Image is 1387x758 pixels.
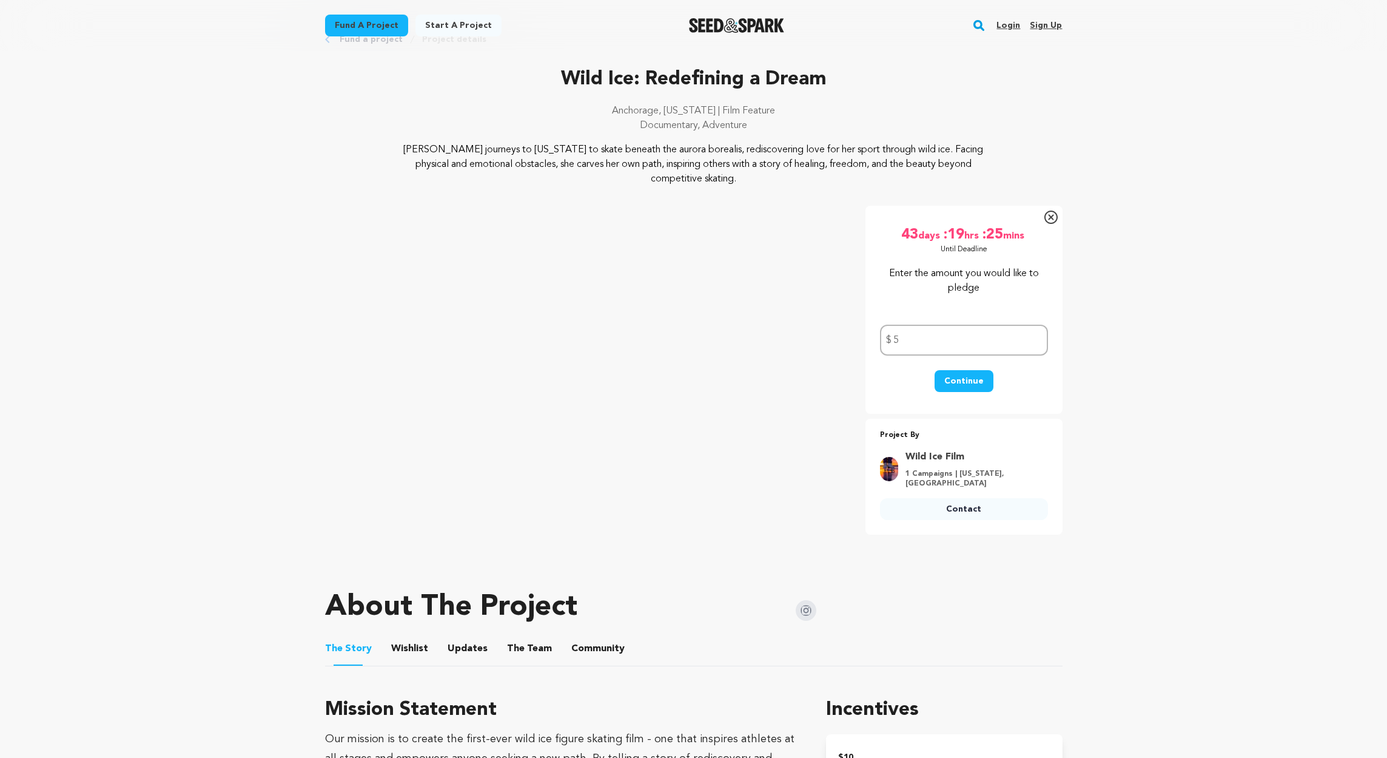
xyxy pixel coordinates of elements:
[391,641,428,656] span: Wishlist
[942,225,964,245] span: :19
[935,370,993,392] button: Continue
[448,641,488,656] span: Updates
[325,65,1063,94] p: Wild Ice: Redefining a Dream
[325,15,408,36] a: Fund a project
[796,600,816,621] img: Seed&Spark Instagram Icon
[918,225,942,245] span: days
[325,695,798,725] h3: Mission Statement
[905,469,1041,489] p: 1 Campaigns | [US_STATE], [GEOGRAPHIC_DATA]
[880,266,1048,296] p: Enter the amount you would like to pledge
[415,15,502,36] a: Start a project
[325,104,1063,118] p: Anchorage, [US_STATE] | Film Feature
[880,428,1048,442] p: Project By
[398,143,989,186] p: [PERSON_NAME] journeys to [US_STATE] to skate beneath the aurora borealis, rediscovering love for...
[571,641,625,656] span: Community
[507,641,552,656] span: Team
[941,245,987,254] p: Until Deadline
[689,18,784,33] a: Seed&Spark Homepage
[901,225,918,245] span: 43
[325,641,343,656] span: The
[1003,225,1027,245] span: mins
[325,118,1063,133] p: Documentary, Adventure
[507,641,525,656] span: The
[886,333,892,348] span: $
[880,457,898,481] img: e185fddf824c56ec.jpg
[1030,16,1062,35] a: Sign up
[996,16,1020,35] a: Login
[689,18,784,33] img: Seed&Spark Logo Dark Mode
[325,641,372,656] span: Story
[905,450,1041,464] a: Goto Wild Ice Film profile
[880,498,1048,520] a: Contact
[826,695,1062,725] h1: Incentives
[325,593,577,622] h1: About The Project
[981,225,1003,245] span: :25
[964,225,981,245] span: hrs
